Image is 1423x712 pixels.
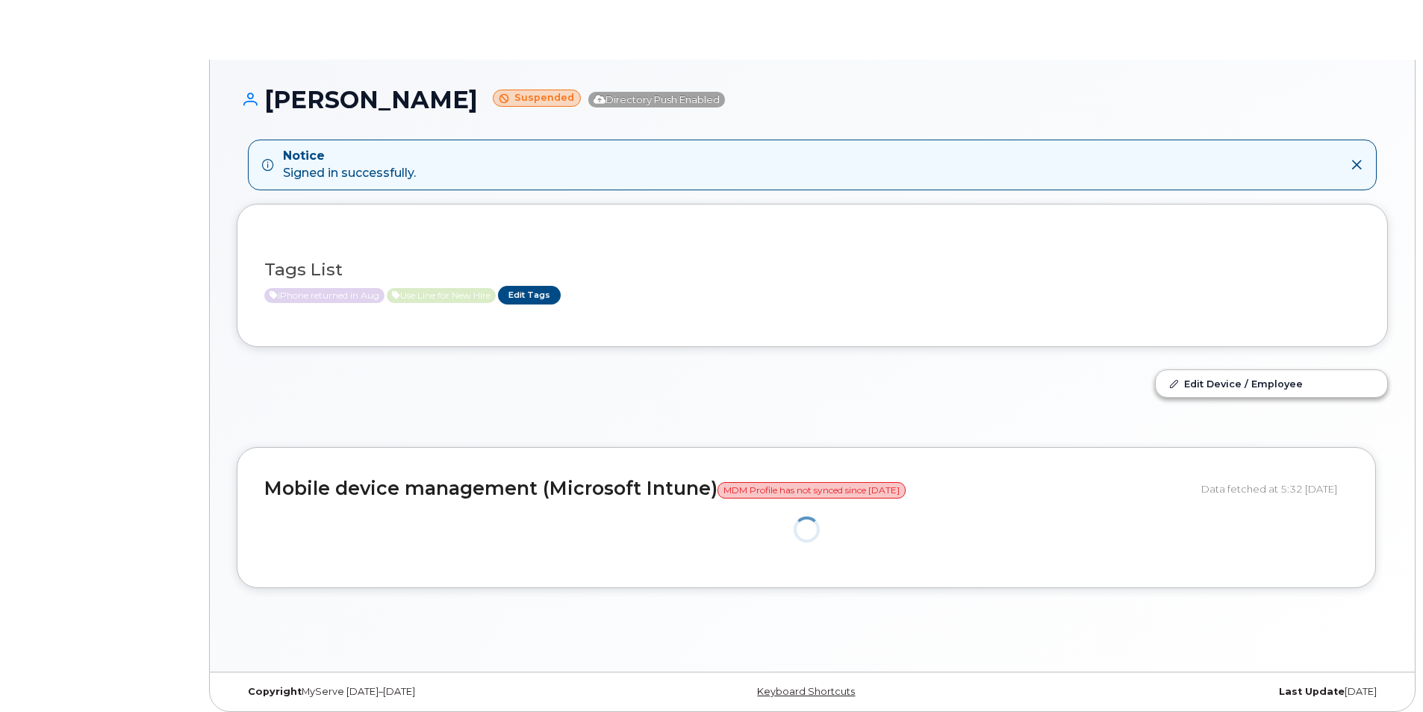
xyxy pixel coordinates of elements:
span: MDM Profile has not synced since [DATE] [717,482,906,499]
div: Signed in successfully. [283,148,416,182]
strong: Last Update [1279,686,1345,697]
span: Active [387,288,496,303]
h1: [PERSON_NAME] [237,87,1388,113]
h2: Mobile device management (Microsoft Intune) [264,478,1190,499]
div: MyServe [DATE]–[DATE] [237,686,620,698]
strong: Copyright [248,686,302,697]
div: [DATE] [1004,686,1388,698]
strong: Notice [283,148,416,165]
h3: Tags List [264,260,1360,279]
div: Data fetched at 5:32 [DATE] [1201,475,1348,503]
span: Active [264,288,384,303]
span: Directory Push Enabled [588,92,725,107]
a: Keyboard Shortcuts [757,686,855,697]
small: Suspended [493,90,581,107]
a: Edit Device / Employee [1156,370,1387,397]
a: Edit Tags [498,286,561,305]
